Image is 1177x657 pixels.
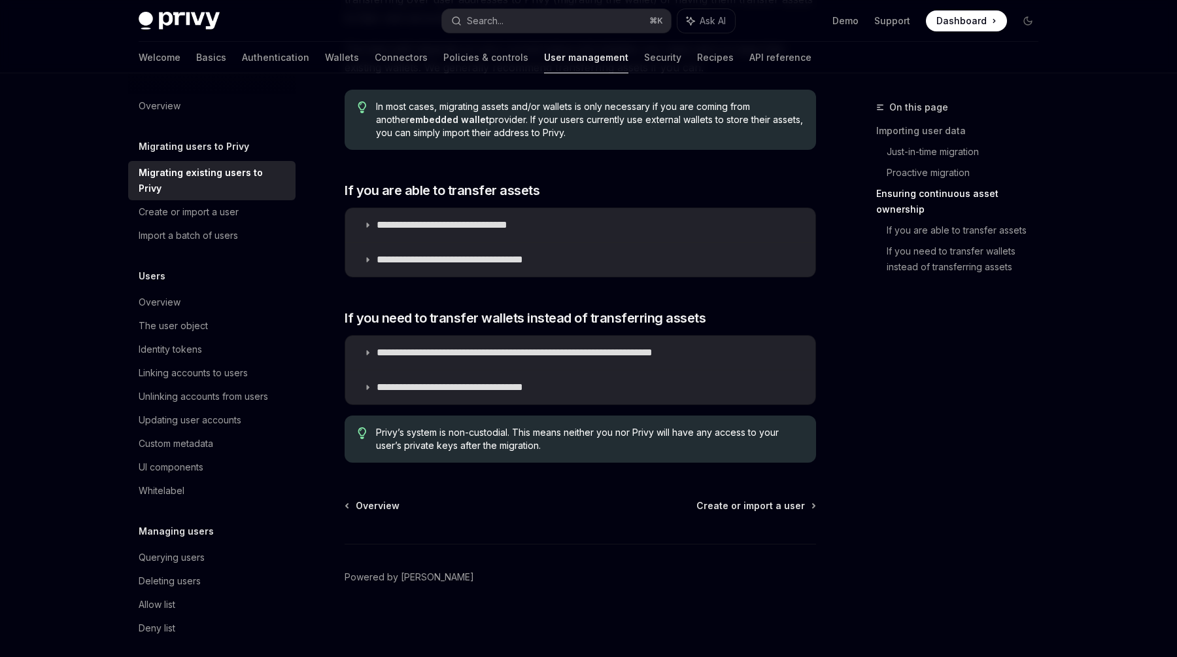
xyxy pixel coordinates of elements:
a: Identity tokens [128,338,296,361]
a: Ensuring continuous asset ownership [876,183,1049,220]
div: Search... [467,13,503,29]
a: Migrating existing users to Privy [128,161,296,200]
a: Querying users [128,546,296,569]
a: Just-in-time migration [887,141,1049,162]
a: Basics [196,42,226,73]
a: Whitelabel [128,479,296,503]
a: Overview [346,499,400,512]
a: Welcome [139,42,180,73]
div: Deny list [139,620,175,636]
div: Overview [139,98,180,114]
button: Toggle dark mode [1017,10,1038,31]
a: Recipes [697,42,734,73]
span: If you need to transfer wallets instead of transferring assets [345,309,706,327]
a: If you are able to transfer assets [887,220,1049,241]
a: UI components [128,455,296,479]
a: If you need to transfer wallets instead of transferring assets [887,241,1049,277]
a: Powered by [PERSON_NAME] [345,571,474,584]
div: UI components [139,459,203,475]
div: Updating user accounts [139,412,241,428]
a: Proactive migration [887,162,1049,183]
span: Overview [356,499,400,512]
h5: Users [139,268,165,284]
a: Updating user accounts [128,408,296,432]
a: Importing user data [876,120,1049,141]
span: Create or import a user [696,499,805,512]
h5: Migrating users to Privy [139,139,249,154]
span: In most cases, migrating assets and/or wallets is only necessary if you are coming from another p... [376,100,803,139]
div: Whitelabel [139,483,184,499]
a: Connectors [375,42,428,73]
a: Overview [128,291,296,314]
div: Identity tokens [139,342,202,357]
div: Import a batch of users [139,228,238,243]
a: Create or import a user [696,499,815,512]
a: User management [544,42,628,73]
a: Deny list [128,616,296,640]
div: Linking accounts to users [139,365,248,381]
a: Linking accounts to users [128,361,296,385]
button: Search...⌘K [442,9,671,33]
div: Deleting users [139,573,201,589]
span: ⌘ K [649,16,663,26]
a: Create or import a user [128,200,296,224]
button: Ask AI [677,9,735,33]
a: Overview [128,94,296,118]
span: On this page [889,99,948,115]
a: Dashboard [926,10,1007,31]
svg: Tip [358,427,367,439]
a: Unlinking accounts from users [128,385,296,408]
a: Import a batch of users [128,224,296,247]
a: Authentication [242,42,309,73]
div: Create or import a user [139,204,239,220]
div: The user object [139,318,208,334]
div: Migrating existing users to Privy [139,165,288,196]
div: Overview [139,294,180,310]
a: Allow list [128,593,296,616]
span: If you are able to transfer assets [345,181,539,200]
span: Ask AI [700,14,726,27]
svg: Tip [358,101,367,113]
a: Policies & controls [443,42,528,73]
a: Security [644,42,681,73]
a: Deleting users [128,569,296,593]
div: Allow list [139,597,175,613]
a: Custom metadata [128,432,296,455]
div: Querying users [139,550,205,565]
span: Dashboard [936,14,987,27]
a: API reference [749,42,811,73]
a: Support [874,14,910,27]
img: dark logo [139,12,220,30]
a: The user object [128,314,296,338]
a: Wallets [325,42,359,73]
span: Privy’s system is non-custodial. This means neither you nor Privy will have any access to your us... [376,426,803,452]
div: Custom metadata [139,436,213,452]
h5: Managing users [139,524,214,539]
div: Unlinking accounts from users [139,389,268,404]
a: Demo [832,14,859,27]
strong: embedded wallet [409,114,489,125]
